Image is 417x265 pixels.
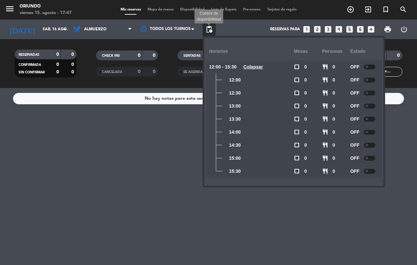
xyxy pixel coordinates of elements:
span: Mis reservas [117,8,144,11]
strong: 0 [153,53,157,58]
span: OFF [350,141,359,149]
span: Almuerzo [84,27,107,32]
i: add_circle_outline [347,6,354,13]
span: check_box_outline_blank [294,64,300,70]
span: restaurant [322,129,328,135]
span: restaurant [322,90,328,96]
span: OFF [350,168,359,175]
span: OFF [350,115,359,123]
span: OFF [350,76,359,84]
i: looks_two [313,25,322,34]
span: pending_actions [205,25,213,33]
span: print [384,25,392,33]
button: menu [5,4,15,16]
i: [DATE] [5,22,39,37]
span: 13:30 [229,115,241,123]
div: personas [322,42,351,60]
span: restaurant [322,77,328,83]
i: looks_6 [356,25,365,34]
span: Lista de Espera [208,8,240,11]
span: CONFIRMADA [19,63,41,66]
span: 0 [304,168,307,175]
span: 0 [304,76,307,84]
span: restaurant [322,103,328,109]
span: 0 [333,63,335,71]
span: 0 [333,168,335,175]
span: check_box_outline_blank [294,155,300,161]
strong: 0 [71,62,75,67]
span: 0 [304,115,307,123]
i: search [399,6,407,13]
span: 0 [304,102,307,110]
span: 14:00 [229,128,241,136]
span: 0 [333,102,335,110]
span: 12:00 [229,76,241,84]
span: 15:00 [229,155,241,162]
i: looks_4 [335,25,343,34]
span: 12:30 [229,89,241,97]
u: Colapsar [243,64,263,69]
span: check_box_outline_blank [294,129,300,135]
i: exit_to_app [364,6,372,13]
strong: 0 [71,52,75,57]
span: restaurant [322,168,328,174]
i: looks_3 [324,25,332,34]
span: 0 [333,115,335,123]
span: check_box_outline_blank [294,90,300,96]
div: No hay notas para este servicio. Haz clic para agregar una [145,95,273,102]
strong: 0 [397,53,401,58]
span: restaurant [322,155,328,161]
span: 0 [304,141,307,149]
strong: 0 [56,62,59,67]
i: add_box [367,25,375,34]
span: 0 [333,76,335,84]
span: check_box_outline_blank [294,142,300,148]
span: check_box_outline_blank [294,168,300,174]
i: looks_one [302,25,311,34]
span: RE AGENDADA [183,70,208,74]
div: LOG OUT [396,20,412,39]
div: Mesas [294,42,322,60]
div: Horarios [209,42,294,60]
span: Tarjetas de regalo [264,8,300,11]
span: CHECK INS [102,54,120,57]
span: 0 [304,155,307,162]
div: Oriundo [20,3,72,10]
span: 0 [333,155,335,162]
span: 0 [304,128,307,136]
span: restaurant [322,64,328,70]
i: turned_in_not [382,6,390,13]
span: 12:00 - 15:30 [209,63,237,71]
span: SENTADAS [183,54,201,57]
strong: 0 [138,53,140,58]
span: 0 [304,63,307,71]
span: 13:00 [229,102,241,110]
div: viernes 15. agosto - 17:47 [20,10,72,16]
span: Mapa de mesas [144,8,177,11]
span: CANCELADA [102,70,122,74]
span: OFF [350,128,359,136]
span: 0 [333,141,335,149]
span: SIN CONFIRMAR [19,71,45,74]
strong: 0 [56,70,59,74]
i: menu [5,4,15,14]
span: 0 [333,89,335,97]
span: OFF [350,63,359,71]
strong: 0 [56,52,59,57]
span: OFF [350,89,359,97]
i: arrow_drop_down [61,25,68,33]
strong: 0 [138,69,140,74]
span: Disponibilidad [177,8,208,11]
span: check_box_outline_blank [294,77,300,83]
span: restaurant [322,116,328,122]
span: 15:30 [229,168,241,175]
span: Reservas para [270,27,300,32]
div: Estado [350,42,379,60]
i: looks_5 [345,25,354,34]
span: check_box_outline_blank [294,103,300,109]
span: OFF [350,102,359,110]
i: power_settings_new [400,25,408,33]
span: 14:30 [229,141,241,149]
span: OFF [350,155,359,162]
span: 0 [304,89,307,97]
